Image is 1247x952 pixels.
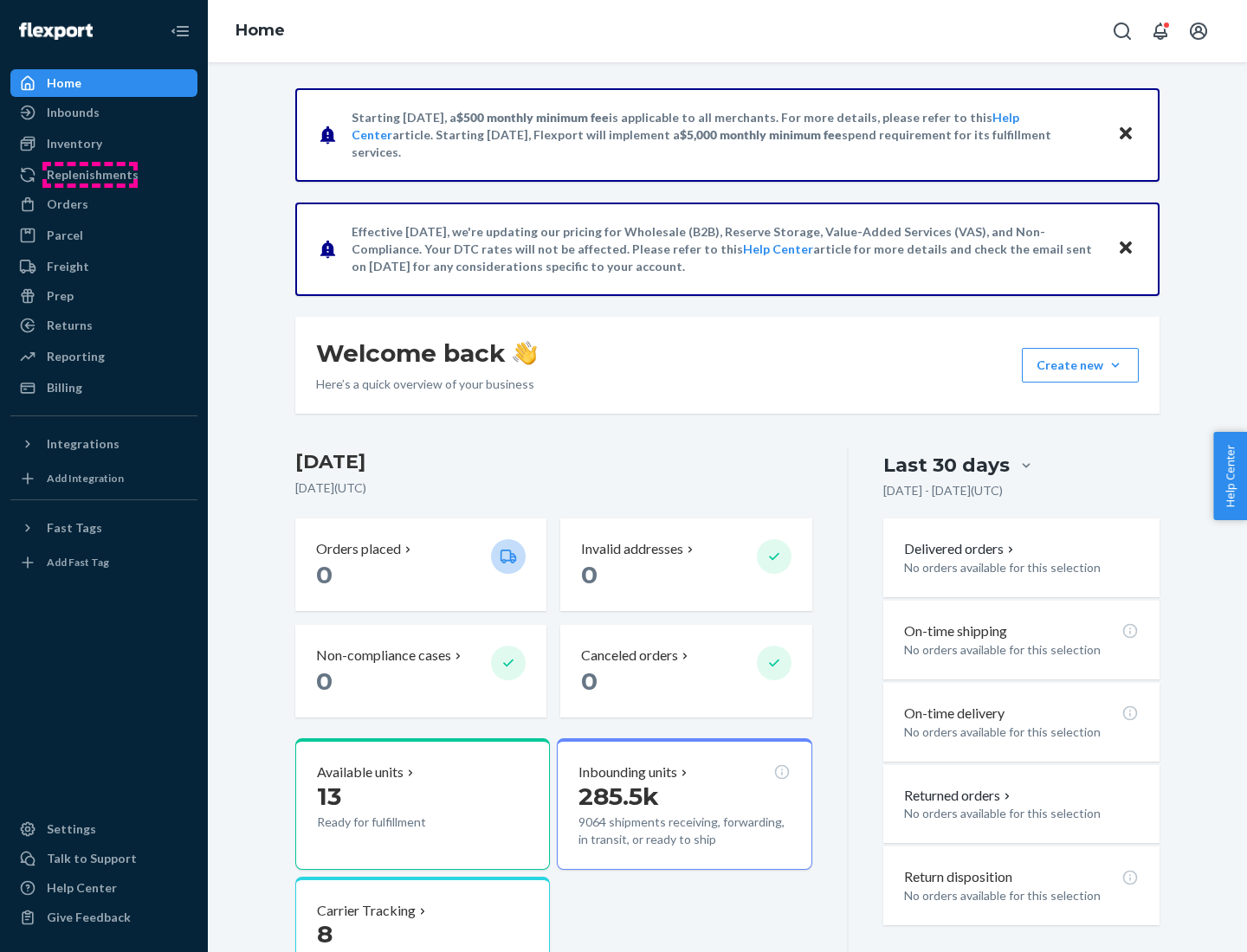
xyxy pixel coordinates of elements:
[10,130,197,158] a: Inventory
[317,901,416,921] p: Carrier Tracking
[236,21,285,40] a: Home
[578,814,790,848] p: 9064 shipments receiving, forwarding, in transit, or ready to ship
[47,909,131,926] div: Give Feedback
[1115,122,1137,147] button: Close
[317,814,477,831] p: Ready for fulfillment
[904,867,1012,887] p: Return disposition
[581,560,598,589] span: 0
[1181,14,1216,48] button: Open account menu
[1115,236,1137,261] button: Close
[10,904,197,931] button: Give Feedback
[1213,432,1247,520] button: Help Center
[578,762,677,782] p: Inbounding units
[19,23,93,40] img: Flexport logo
[581,539,683,559] p: Invalid addresses
[10,465,197,492] a: Add Integration
[295,479,812,497] p: [DATE] ( UTC )
[163,14,197,48] button: Close Navigation
[680,127,842,142] span: $5,000 monthly minimum fee
[316,539,401,559] p: Orders placed
[47,258,89,275] div: Freight
[10,343,197,370] a: Reporting
[47,555,109,569] div: Add Fast Tag
[904,887,1139,904] p: No orders available for this selection
[10,549,197,576] a: Add Fast Tag
[222,6,299,56] ol: breadcrumbs
[904,621,1007,641] p: On-time shipping
[47,879,117,897] div: Help Center
[581,666,598,696] span: 0
[47,227,83,244] div: Parcel
[47,166,139,183] div: Replenishments
[316,376,537,393] p: Here’s a quick overview of your business
[904,641,1139,659] p: No orders available for this selection
[317,782,341,811] span: 13
[456,110,609,125] span: $500 monthly minimum fee
[743,241,813,256] a: Help Center
[47,348,105,365] div: Reporting
[10,161,197,189] a: Replenishments
[295,518,546,611] button: Orders placed 0
[904,724,1139,741] p: No orders available for this selection
[47,435,120,453] div: Integrations
[10,845,197,872] a: Talk to Support
[578,782,659,811] span: 285.5k
[47,317,93,334] div: Returns
[904,786,1014,806] button: Returned orders
[352,109,1101,161] p: Starting [DATE], a is applicable to all merchants. For more details, please refer to this article...
[883,482,1003,499] p: [DATE] - [DATE] ( UTC )
[10,430,197,458] button: Integrations
[513,341,537,365] img: hand-wave emoji
[904,559,1139,576] p: No orders available for this selection
[560,518,811,611] button: Invalid addresses 0
[10,874,197,902] a: Help Center
[47,519,102,537] div: Fast Tags
[47,135,102,152] div: Inventory
[47,820,96,838] div: Settings
[904,539,1018,559] button: Delivered orders
[47,471,124,486] div: Add Integration
[10,815,197,843] a: Settings
[581,646,678,666] p: Canceled orders
[10,69,197,97] a: Home
[47,104,100,121] div: Inbounds
[1022,348,1139,383] button: Create new
[1143,14,1178,48] button: Open notifications
[47,287,74,305] div: Prep
[295,738,550,870] button: Available units13Ready for fulfillment
[10,190,197,218] a: Orders
[1105,14,1140,48] button: Open Search Box
[560,625,811,717] button: Canceled orders 0
[47,850,137,867] div: Talk to Support
[47,74,81,92] div: Home
[47,196,88,213] div: Orders
[47,379,82,396] div: Billing
[10,222,197,249] a: Parcel
[316,560,333,589] span: 0
[904,704,1005,724] p: On-time delivery
[316,338,537,369] h1: Welcome back
[316,646,451,666] p: Non-compliance cases
[10,99,197,126] a: Inbounds
[317,762,404,782] p: Available units
[10,312,197,339] a: Returns
[10,514,197,542] button: Fast Tags
[557,738,811,870] button: Inbounding units285.5k9064 shipments receiving, forwarding, in transit, or ready to ship
[295,625,546,717] button: Non-compliance cases 0
[295,448,812,476] h3: [DATE]
[883,452,1010,479] div: Last 30 days
[10,253,197,280] a: Freight
[352,223,1101,275] p: Effective [DATE], we're updating our pricing for Wholesale (B2B), Reserve Storage, Value-Added Se...
[904,805,1139,822] p: No orders available for this selection
[316,666,333,696] span: 0
[10,374,197,402] a: Billing
[10,282,197,310] a: Prep
[317,919,333,949] span: 8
